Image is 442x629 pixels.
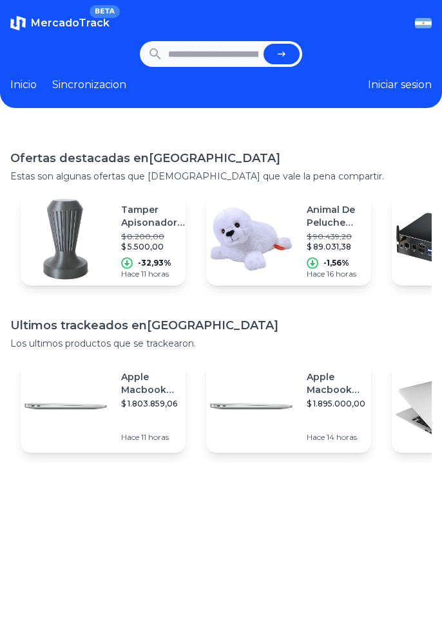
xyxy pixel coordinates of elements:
[10,337,432,350] p: Los ultimos productos que se trackearon.
[307,432,365,442] p: Hace 14 horas
[415,18,432,28] img: Argentina
[121,242,187,252] p: $ 5.500,00
[121,399,177,409] p: $ 1.803.859,06
[307,203,361,229] p: Animal De Peluche Wild Republic Ecokins, Miniarpa, Foca, 20
[206,361,296,451] img: Featured image
[31,17,110,29] span: MercadoTrack
[21,193,186,286] a: Featured imageTamper Apisonador Espresso Compactador Café Barista Diseño$ 8.200,00$ 5.500,00-32,9...
[206,193,371,286] a: Featured imageAnimal De Peluche Wild Republic Ecokins, Miniarpa, Foca, 20$ 90.439,20$ 89.031,38-1...
[10,170,432,183] p: Estas son algunas ofertas que [DEMOGRAPHIC_DATA] que vale la pena compartir.
[307,399,365,409] p: $ 1.895.000,00
[10,77,37,93] a: Inicio
[206,360,371,453] a: Featured imageApple Macbook Air (13 Pulgadas, 2020, Chip M1, 256 Gb De Ssd, 8 Gb De Ram) - Plata$...
[21,194,111,284] img: Featured image
[10,316,432,334] h1: Ultimos trackeados en [GEOGRAPHIC_DATA]
[307,242,361,252] p: $ 89.031,38
[121,203,187,229] p: Tamper Apisonador Espresso Compactador Café Barista Diseño
[323,258,349,268] p: -1,56%
[307,269,361,279] p: Hace 16 horas
[90,5,120,18] span: BETA
[206,194,296,284] img: Featured image
[121,432,177,442] p: Hace 11 horas
[121,232,187,242] p: $ 8.200,00
[10,149,432,167] h1: Ofertas destacadas en [GEOGRAPHIC_DATA]
[368,77,432,93] button: Iniciar sesion
[52,77,126,93] a: Sincronizacion
[21,361,111,451] img: Featured image
[21,360,186,453] a: Featured imageApple Macbook Air (13 Pulgadas, 2020, Chip M1, 256 Gb De Ssd, 8 Gb De Ram) - Plata$...
[121,269,187,279] p: Hace 11 horas
[10,15,110,31] a: MercadoTrackBETA
[138,258,171,268] p: -32,93%
[10,15,26,31] img: MercadoTrack
[121,370,177,396] p: Apple Macbook Air (13 Pulgadas, 2020, Chip M1, 256 Gb De Ssd, 8 Gb De Ram) - Plata
[307,370,365,396] p: Apple Macbook Air (13 Pulgadas, 2020, Chip M1, 256 Gb De Ssd, 8 Gb De Ram) - Plata
[307,232,361,242] p: $ 90.439,20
